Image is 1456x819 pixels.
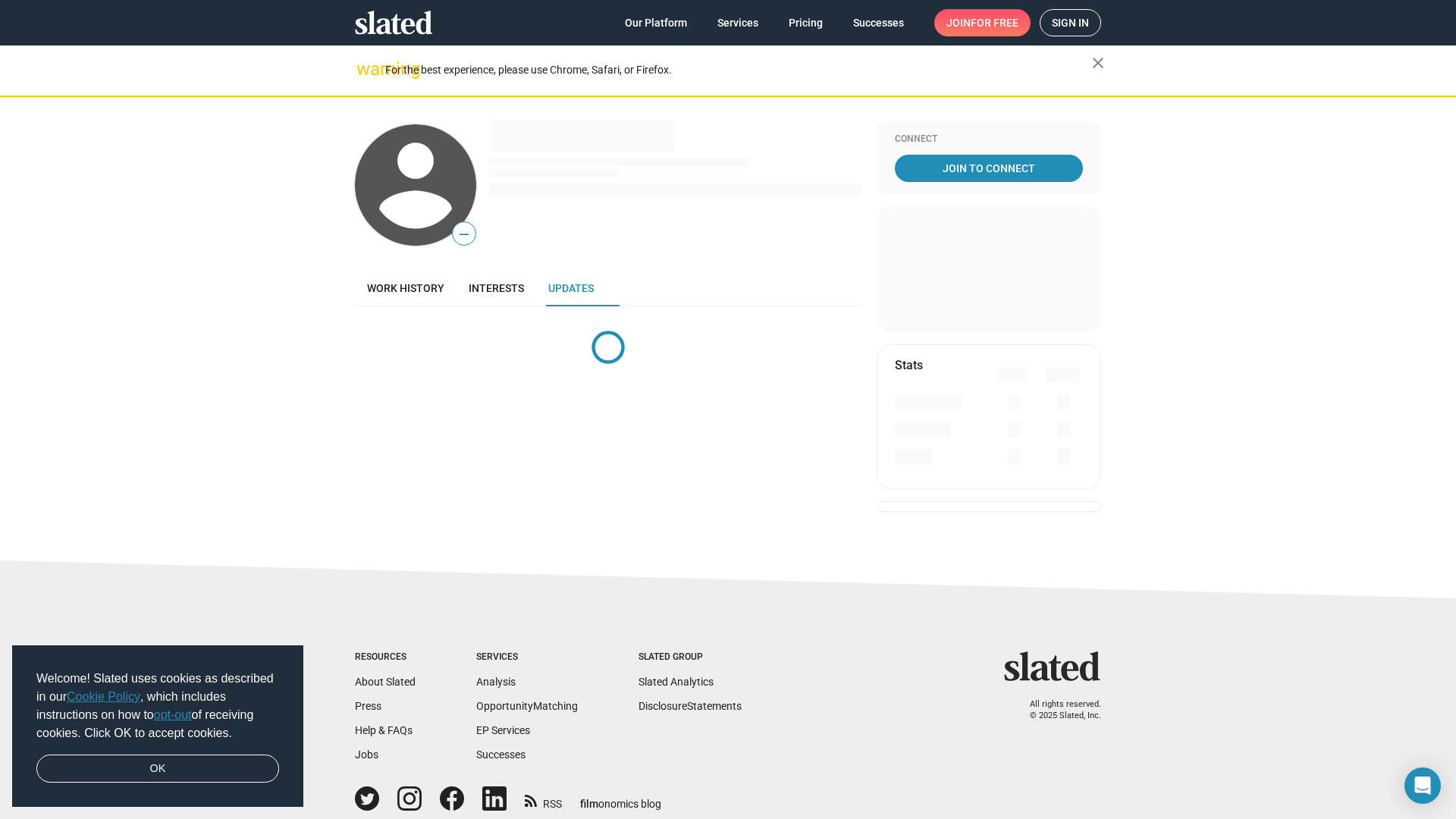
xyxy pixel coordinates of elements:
[12,645,303,808] div: cookieconsent
[1404,767,1441,804] div: Open Intercom Messenger
[476,724,530,736] a: EP Services
[385,60,1092,80] div: For the best experience, please use Chrome, Safari, or Firefox.
[895,155,1083,182] a: Join To Connect
[355,700,381,712] a: Press
[580,798,598,810] span: film
[536,270,606,306] a: Updates
[476,651,578,664] div: Services
[1052,10,1089,36] span: Sign in
[946,9,1018,36] span: Join
[476,748,526,761] a: Successes
[895,357,923,373] mat-card-title: Stats
[476,700,578,712] a: OpportunityMatching
[934,9,1031,36] a: Joinfor free
[36,755,279,783] a: dismiss cookie message
[453,224,475,244] span: —
[898,155,1080,182] span: Join To Connect
[717,9,758,36] span: Services
[154,708,192,721] a: opt-out
[705,9,770,36] a: Services
[548,282,594,294] span: Updates
[469,282,524,294] span: Interests
[625,9,687,36] span: Our Platform
[971,9,1018,36] span: for free
[895,133,1083,146] div: Connect
[356,60,375,78] mat-icon: warning
[841,9,916,36] a: Successes
[789,9,823,36] span: Pricing
[36,670,279,742] span: Welcome! Slated uses cookies as described in our , which includes instructions on how to of recei...
[639,700,742,712] a: DisclosureStatements
[639,651,742,664] div: Slated Group
[457,270,536,306] a: Interests
[67,690,140,703] a: Cookie Policy
[476,676,516,688] a: Analysis
[367,282,444,294] span: Work history
[355,724,413,736] a: Help & FAQs
[355,651,416,664] div: Resources
[1040,9,1101,36] a: Sign in
[853,9,904,36] span: Successes
[1089,54,1107,72] mat-icon: close
[355,270,457,306] a: Work history
[580,785,661,811] a: filmonomics blog
[639,676,714,688] a: Slated Analytics
[525,788,562,811] a: RSS
[355,676,416,688] a: About Slated
[777,9,835,36] a: Pricing
[613,9,699,36] a: Our Platform
[1014,699,1101,721] p: All rights reserved. © 2025 Slated, Inc.
[355,748,378,761] a: Jobs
